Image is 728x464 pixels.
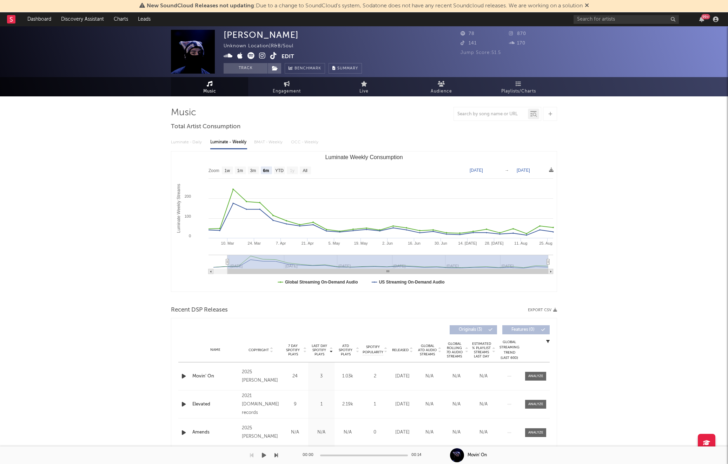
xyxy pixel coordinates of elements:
text: Zoom [209,168,219,173]
span: 170 [509,41,525,46]
span: ATD Spotify Plays [336,344,355,356]
span: 7 Day Spotify Plays [284,344,302,356]
span: Live [359,87,369,96]
button: 99+ [699,16,704,22]
div: N/A [472,373,495,380]
a: Elevated [192,401,238,408]
button: Features(0) [502,325,550,334]
text: 21. Apr [302,241,314,245]
span: Last Day Spotify Plays [310,344,329,356]
span: Global Rolling 7D Audio Streams [445,342,464,359]
text: → [505,168,509,173]
a: Charts [109,12,133,26]
div: N/A [418,373,441,380]
text: YTD [275,168,284,173]
text: 11. Aug [514,241,527,245]
a: Music [171,77,248,96]
a: Leads [133,12,155,26]
div: 99 + [701,14,710,19]
div: N/A [284,429,306,436]
span: Summary [337,67,358,70]
text: 1y [290,168,294,173]
text: 2. Jun [382,241,393,245]
div: Name [192,347,238,353]
span: 870 [509,32,526,36]
text: Luminate Weekly Consumption [325,154,403,160]
span: Recent DSP Releases [171,306,228,314]
div: [DATE] [391,429,414,436]
input: Search for artists [574,15,679,24]
text: 30. Jun [435,241,447,245]
div: 1 [310,401,333,408]
a: Engagement [248,77,325,96]
span: Engagement [273,87,301,96]
span: Dismiss [585,3,589,9]
div: N/A [472,429,495,436]
span: Released [392,348,409,352]
a: Amends [192,429,238,436]
div: 2 [363,373,387,380]
text: 14. [DATE] [458,241,477,245]
div: Movin' On [468,452,487,458]
text: 25. Aug [539,241,552,245]
span: Total Artist Consumption [171,123,240,131]
div: 1 [363,401,387,408]
button: Originals(3) [450,325,497,334]
text: 16. Jun [408,241,421,245]
span: Estimated % Playlist Streams Last Day [472,342,491,359]
text: 3m [250,168,256,173]
span: Spotify Popularity [363,344,383,355]
text: Luminate Weekly Streams [176,184,181,233]
button: Edit [282,52,294,61]
div: Global Streaming Trend (Last 60D) [499,340,520,361]
text: All [303,168,307,173]
button: Track [224,63,267,74]
div: 2025 [PERSON_NAME] [242,368,280,385]
div: 00:14 [411,451,425,459]
text: 24. Mar [248,241,261,245]
div: 00:00 [303,451,317,459]
button: Export CSV [528,308,557,312]
div: 1.03k [336,373,359,380]
span: Global ATD Audio Streams [418,344,437,356]
div: N/A [418,401,441,408]
span: Benchmark [294,64,321,73]
span: Music [203,87,216,96]
a: Movin' On [192,373,238,380]
text: 5. May [329,241,340,245]
div: 2021 [DOMAIN_NAME] records [242,392,280,417]
span: Features ( 0 ) [507,328,539,332]
text: 1w [225,168,230,173]
div: 2025 [PERSON_NAME] [242,424,280,441]
a: Playlists/Charts [480,77,557,96]
div: 0 [363,429,387,436]
div: 24 [284,373,306,380]
div: Unknown Location | R&B/Soul [224,42,302,50]
div: 9 [284,401,306,408]
a: Discovery Assistant [56,12,109,26]
span: Copyright [249,348,269,352]
svg: Luminate Weekly Consumption [171,151,557,292]
div: N/A [445,429,468,436]
span: 141 [461,41,477,46]
span: Jump Score: 51.5 [461,50,501,55]
div: N/A [445,401,468,408]
text: 1m [237,168,243,173]
a: Dashboard [22,12,56,26]
div: [PERSON_NAME] [224,30,299,40]
div: N/A [336,429,359,436]
text: 6m [263,168,269,173]
text: [DATE] [470,168,483,173]
input: Search by song name or URL [454,111,528,117]
span: : Due to a change to SoundCloud's system, Sodatone does not have any recent Soundcloud releases. ... [147,3,583,9]
text: 100 [185,214,191,218]
text: 10. Mar [221,241,234,245]
text: 19. May [354,241,368,245]
span: 78 [461,32,475,36]
span: Audience [431,87,452,96]
div: 2.19k [336,401,359,408]
div: Luminate - Weekly [210,136,247,148]
text: [DATE] [517,168,530,173]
